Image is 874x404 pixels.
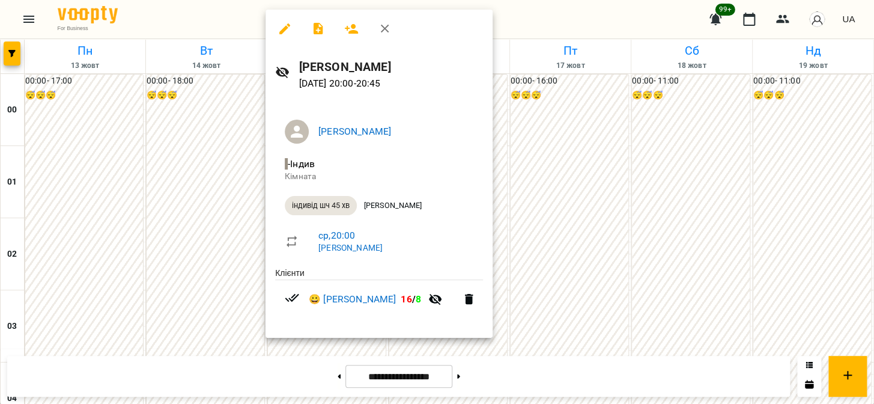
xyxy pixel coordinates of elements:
[318,126,391,137] a: [PERSON_NAME]
[318,243,383,252] a: [PERSON_NAME]
[299,76,484,91] p: [DATE] 20:00 - 20:45
[299,58,484,76] h6: [PERSON_NAME]
[401,293,421,305] b: /
[318,230,355,241] a: ср , 20:00
[275,268,483,323] ul: Клієнти
[285,158,317,170] span: - Індив
[416,293,421,305] span: 8
[309,292,396,307] a: 😀 [PERSON_NAME]
[285,200,357,211] span: індивід шч 45 хв
[285,290,299,305] svg: Візит сплачено
[357,200,429,211] span: [PERSON_NAME]
[285,171,473,183] p: Кімната
[357,196,429,215] div: [PERSON_NAME]
[401,293,411,305] span: 16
